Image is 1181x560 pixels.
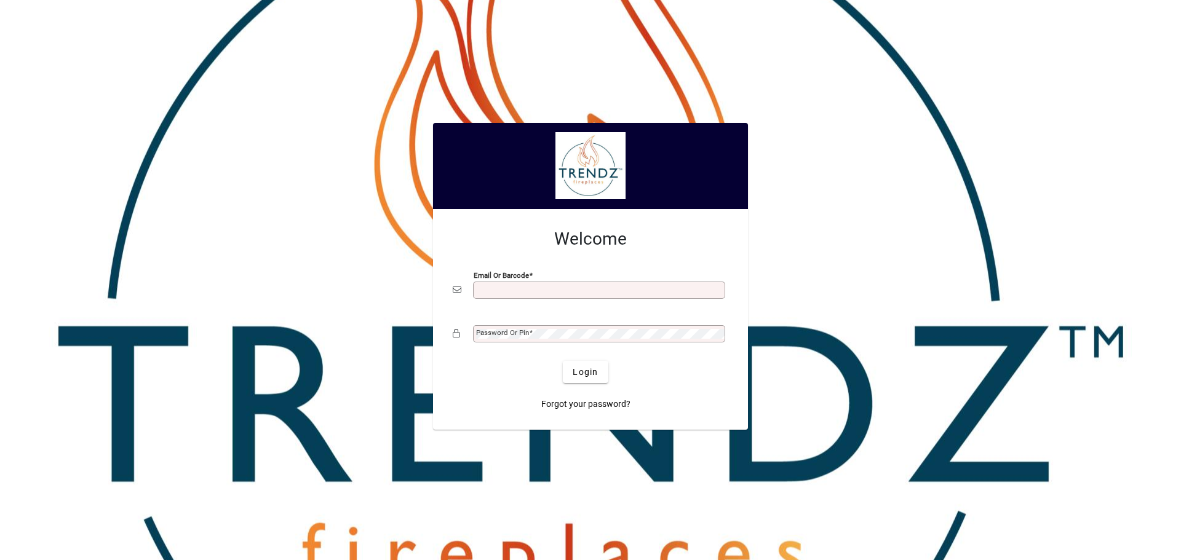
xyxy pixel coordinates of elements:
mat-label: Email or Barcode [474,271,529,280]
mat-label: Password or Pin [476,328,529,337]
a: Forgot your password? [536,393,635,415]
span: Login [573,366,598,379]
button: Login [563,361,608,383]
span: Forgot your password? [541,398,630,411]
h2: Welcome [453,229,728,250]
